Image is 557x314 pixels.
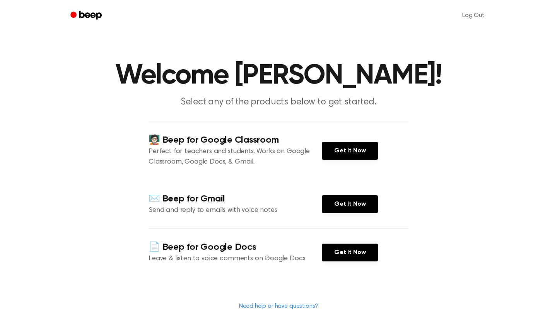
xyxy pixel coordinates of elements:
[322,195,378,213] a: Get It Now
[454,6,492,25] a: Log Out
[322,244,378,261] a: Get It Now
[65,8,109,23] a: Beep
[239,303,318,309] a: Need help or have questions?
[130,96,427,109] p: Select any of the products below to get started.
[149,205,322,216] p: Send and reply to emails with voice notes
[322,142,378,160] a: Get It Now
[80,62,477,90] h1: Welcome [PERSON_NAME]!
[149,254,322,264] p: Leave & listen to voice comments on Google Docs
[149,134,322,147] h4: 🧑🏻‍🏫 Beep for Google Classroom
[149,193,322,205] h4: ✉️ Beep for Gmail
[149,241,322,254] h4: 📄 Beep for Google Docs
[149,147,322,167] p: Perfect for teachers and students. Works on Google Classroom, Google Docs, & Gmail.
